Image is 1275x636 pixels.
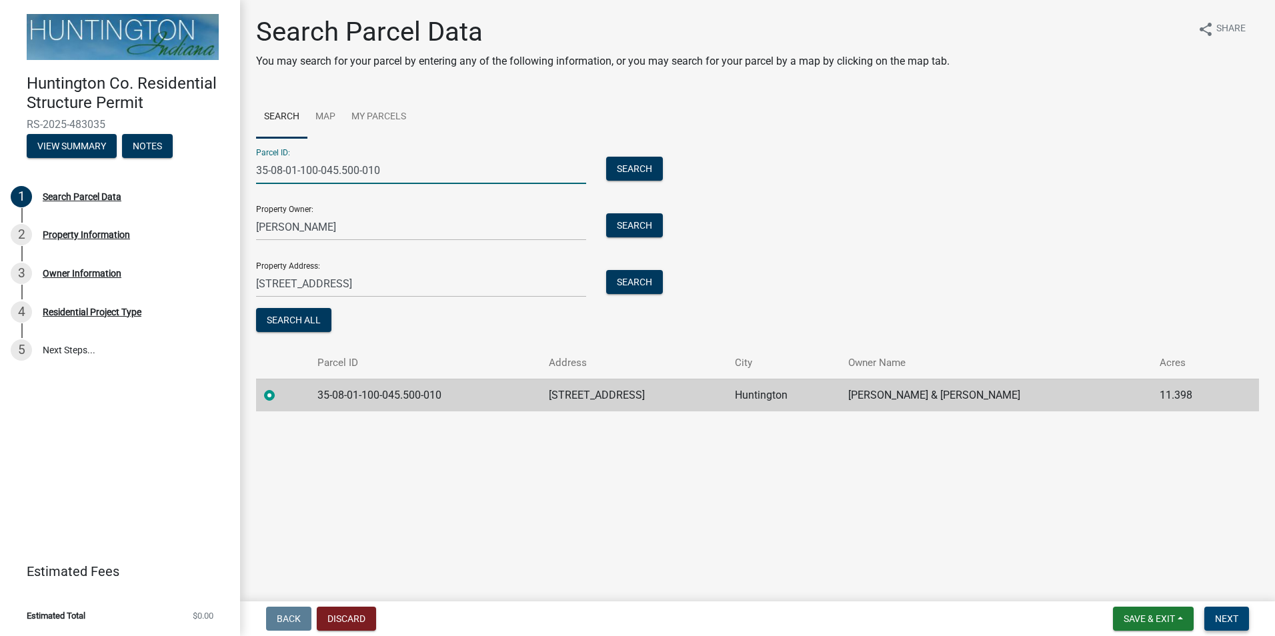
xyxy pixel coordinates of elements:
span: Next [1215,613,1238,624]
h1: Search Parcel Data [256,16,950,48]
span: Estimated Total [27,611,85,620]
button: Search [606,213,663,237]
button: Notes [122,134,173,158]
td: 11.398 [1152,379,1232,411]
div: 3 [11,263,32,284]
span: Share [1216,21,1246,37]
th: Address [541,347,726,379]
th: Acres [1152,347,1232,379]
button: Search [606,270,663,294]
td: Huntington [727,379,841,411]
div: 2 [11,224,32,245]
span: Back [277,613,301,624]
h4: Huntington Co. Residential Structure Permit [27,74,229,113]
button: Search [606,157,663,181]
td: [PERSON_NAME] & [PERSON_NAME] [840,379,1152,411]
th: City [727,347,841,379]
button: shareShare [1187,16,1256,42]
span: $0.00 [193,611,213,620]
img: Huntington County, Indiana [27,14,219,60]
wm-modal-confirm: Summary [27,141,117,152]
span: Save & Exit [1124,613,1175,624]
i: share [1198,21,1214,37]
div: Owner Information [43,269,121,278]
button: Search All [256,308,331,332]
span: RS-2025-483035 [27,118,213,131]
p: You may search for your parcel by entering any of the following information, or you may search fo... [256,53,950,69]
div: Residential Project Type [43,307,141,317]
td: [STREET_ADDRESS] [541,379,726,411]
a: Map [307,96,343,139]
button: Discard [317,607,376,631]
a: My Parcels [343,96,414,139]
a: Search [256,96,307,139]
div: 5 [11,339,32,361]
wm-modal-confirm: Notes [122,141,173,152]
div: Property Information [43,230,130,239]
div: 4 [11,301,32,323]
button: Back [266,607,311,631]
div: Search Parcel Data [43,192,121,201]
div: 1 [11,186,32,207]
a: Estimated Fees [11,558,219,585]
td: 35-08-01-100-045.500-010 [309,379,541,411]
button: Save & Exit [1113,607,1194,631]
th: Owner Name [840,347,1152,379]
th: Parcel ID [309,347,541,379]
button: View Summary [27,134,117,158]
button: Next [1204,607,1249,631]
